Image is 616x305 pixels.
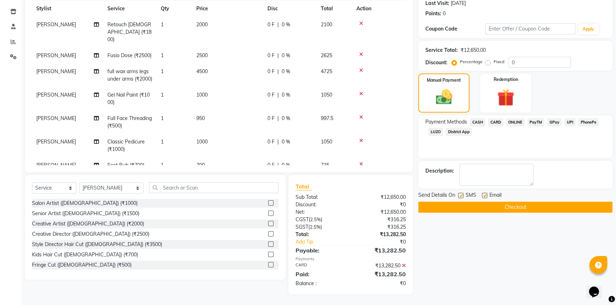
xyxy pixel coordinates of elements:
div: Fringe Cut ([DEMOGRAPHIC_DATA]) (₹500) [32,261,132,269]
div: ₹12,650.00 [461,47,486,54]
span: GPay [547,118,562,126]
th: Price [192,1,263,17]
span: Retouch [DEMOGRAPHIC_DATA] (₹1800) [107,21,152,43]
div: Kids Hair Cut ([DEMOGRAPHIC_DATA]) (₹700) [32,251,138,258]
span: 2100 [321,21,332,28]
div: ₹12,650.00 [351,208,411,216]
span: 0 % [282,21,290,28]
div: Service Total: [425,47,458,54]
span: CGST [296,216,309,223]
span: PayTM [527,118,545,126]
span: | [277,115,279,122]
div: ₹12,650.00 [351,194,411,201]
span: 0 % [282,115,290,122]
span: LUZO [428,128,443,136]
button: Apply [578,24,599,34]
span: Total [296,183,312,190]
span: 0 F [267,52,275,59]
span: 0 % [282,138,290,146]
span: | [277,21,279,28]
div: ₹13,282.50 [351,270,411,278]
span: [PERSON_NAME] [36,138,76,145]
span: 0 F [267,91,275,99]
span: District App [446,128,472,136]
span: PhonePe [578,118,599,126]
span: Fusio Dose (₹2500) [107,52,152,59]
div: Coupon Code [425,25,485,33]
span: 1 [161,68,164,75]
span: 2625 [321,52,332,59]
span: 1000 [196,92,208,98]
span: 1 [161,92,164,98]
span: 0 F [267,138,275,146]
th: Disc [263,1,317,17]
span: | [277,91,279,99]
div: ₹0 [361,238,411,246]
span: 997.5 [321,115,333,121]
span: [PERSON_NAME] [36,115,76,121]
input: Enter Offer / Coupon Code [485,23,575,34]
div: Net: [290,208,351,216]
span: 1 [161,52,164,59]
div: CARD [290,262,351,269]
span: Foot Rub (₹700) [107,162,144,168]
span: 1050 [321,92,332,98]
span: [PERSON_NAME] [36,68,76,75]
span: Gel Nail Paint (₹1000) [107,92,150,105]
div: ₹0 [351,201,411,208]
span: CASH [470,118,485,126]
span: ONLINE [506,118,525,126]
button: Checkout [418,202,612,213]
th: Action [352,1,406,17]
span: 1 [161,21,164,28]
span: 1 [161,115,164,121]
iframe: chat widget [586,277,609,298]
div: 0 [443,10,446,17]
span: CARD [488,118,503,126]
label: Percentage [460,59,483,65]
span: 2000 [196,21,208,28]
span: 0 F [267,162,275,169]
span: 0 F [267,115,275,122]
a: Add Tip [290,238,361,246]
span: [PERSON_NAME] [36,92,76,98]
div: Sub Total: [290,194,351,201]
div: Creative Director ([DEMOGRAPHIC_DATA]) (₹2500) [32,230,149,238]
img: _gift.svg [492,87,520,108]
div: ₹316.25 [351,216,411,223]
div: Salon Artist ([DEMOGRAPHIC_DATA]) (₹1000) [32,200,138,207]
th: Total [317,1,352,17]
span: Full Face Threading (₹500) [107,115,152,129]
span: Send Details On [418,191,455,200]
span: UPI [564,118,575,126]
div: ( ) [290,216,351,223]
div: Discount: [425,59,447,66]
span: 735 [321,162,329,168]
span: Payment Methods [425,118,467,126]
div: Payable: [290,246,351,255]
div: Payments [296,256,406,262]
span: 1 [161,138,164,145]
span: 0 % [282,68,290,75]
div: Creative Artist ([DEMOGRAPHIC_DATA]) (₹2000) [32,220,144,228]
span: 950 [196,115,205,121]
span: 0 % [282,91,290,99]
span: 0 % [282,52,290,59]
div: Paid: [290,270,351,278]
span: 4725 [321,68,332,75]
span: 1050 [321,138,332,145]
input: Search or Scan [149,182,278,193]
span: 0 F [267,21,275,28]
span: 700 [196,162,205,168]
div: Style Director Hair Cut ([DEMOGRAPHIC_DATA]) (₹3500) [32,241,162,248]
label: Manual Payment [427,77,461,83]
span: 2.5% [310,217,321,222]
span: 2.5% [310,224,320,230]
div: Total: [290,231,351,238]
span: 4500 [196,68,208,75]
span: 2500 [196,52,208,59]
div: ₹13,282.50 [351,246,411,255]
span: SGST [296,224,308,230]
div: ( ) [290,223,351,231]
th: Service [103,1,156,17]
